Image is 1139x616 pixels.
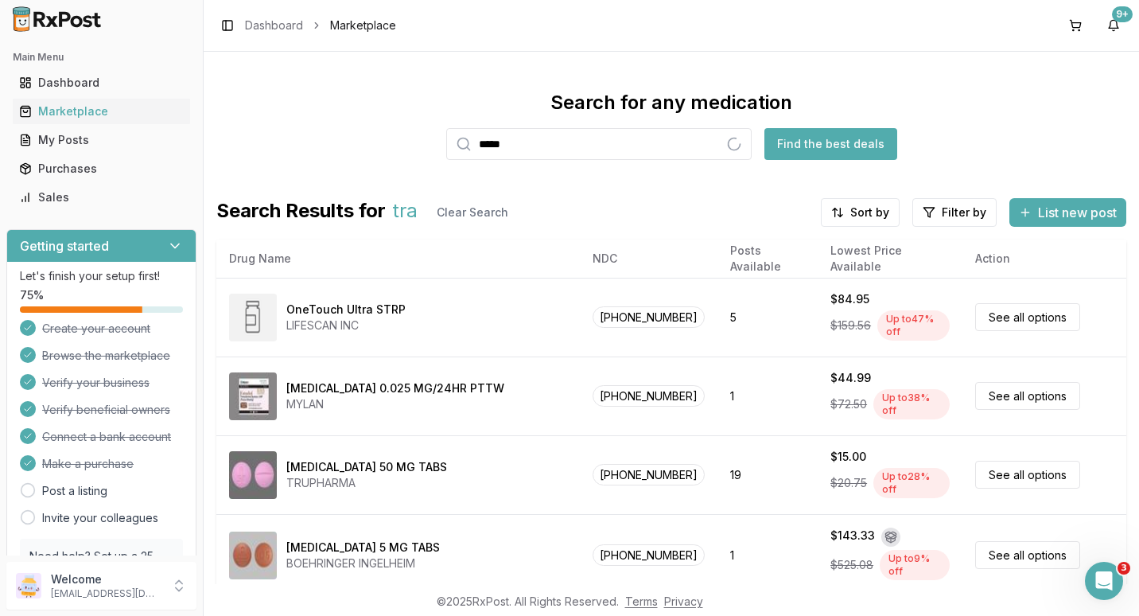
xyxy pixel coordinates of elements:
[245,18,303,33] a: Dashboard
[229,451,277,499] img: Metoprolol Tartrate 50 MG TABS
[286,380,504,396] div: [MEDICAL_DATA] 0.025 MG/24HR PTTW
[593,306,705,328] span: [PHONE_NUMBER]
[245,18,396,33] nav: breadcrumb
[717,435,818,514] td: 19
[6,99,196,124] button: Marketplace
[42,456,134,472] span: Make a purchase
[13,126,190,154] a: My Posts
[975,303,1080,331] a: See all options
[286,396,504,412] div: MYLAN
[216,198,386,227] span: Search Results for
[873,389,950,419] div: Up to 38 % off
[717,514,818,596] td: 1
[392,198,418,227] span: tra
[830,291,869,307] div: $84.95
[975,541,1080,569] a: See all options
[19,161,184,177] div: Purchases
[975,461,1080,489] a: See all options
[29,548,173,596] p: Need help? Set up a 25 minute call with our team to set up.
[717,357,818,435] td: 1
[625,595,658,608] a: Terms
[20,287,44,303] span: 75 %
[830,396,867,412] span: $72.50
[20,268,183,284] p: Let's finish your setup first!
[1101,13,1126,38] button: 9+
[13,154,190,183] a: Purchases
[42,483,107,499] a: Post a listing
[42,429,171,445] span: Connect a bank account
[286,540,440,556] div: [MEDICAL_DATA] 5 MG TABS
[830,557,873,573] span: $525.08
[16,573,41,598] img: User avatar
[942,205,986,220] span: Filter by
[593,544,705,566] span: [PHONE_NUMBER]
[216,240,580,278] th: Drug Name
[286,302,406,318] div: OneTouch Ultra STRP
[877,310,950,341] div: Up to 47 % off
[13,97,190,126] a: Marketplace
[13,183,190,212] a: Sales
[286,318,406,333] div: LIFESCAN INC
[286,475,447,491] div: TRUPHARMA
[593,385,705,407] span: [PHONE_NUMBER]
[20,236,109,255] h3: Getting started
[717,278,818,357] td: 5
[6,156,196,181] button: Purchases
[664,595,703,608] a: Privacy
[1112,6,1133,22] div: 9+
[229,532,277,579] img: Tradjenta 5 MG TABS
[830,370,871,386] div: $44.99
[593,464,705,485] span: [PHONE_NUMBER]
[717,240,818,278] th: Posts Available
[830,318,871,333] span: $159.56
[830,449,866,465] div: $15.00
[830,475,867,491] span: $20.75
[19,132,184,148] div: My Posts
[1085,562,1123,600] iframe: Intercom live chat
[51,587,161,600] p: [EMAIL_ADDRESS][DOMAIN_NAME]
[764,128,897,160] button: Find the best deals
[42,321,150,337] span: Create your account
[912,198,997,227] button: Filter by
[229,372,277,420] img: Estradiol 0.025 MG/24HR PTTW
[821,198,900,227] button: Sort by
[13,68,190,97] a: Dashboard
[6,6,108,32] img: RxPost Logo
[1118,562,1130,575] span: 3
[19,75,184,91] div: Dashboard
[550,90,792,115] div: Search for any medication
[580,240,717,278] th: NDC
[962,240,1126,278] th: Action
[42,348,170,364] span: Browse the marketplace
[6,127,196,153] button: My Posts
[850,205,889,220] span: Sort by
[51,571,161,587] p: Welcome
[1009,206,1126,222] a: List new post
[286,459,447,475] div: [MEDICAL_DATA] 50 MG TABS
[19,103,184,119] div: Marketplace
[229,294,277,341] img: OneTouch Ultra STRP
[42,402,170,418] span: Verify beneficial owners
[6,185,196,210] button: Sales
[6,70,196,96] button: Dashboard
[1038,203,1117,222] span: List new post
[1009,198,1126,227] button: List new post
[19,189,184,205] div: Sales
[818,240,962,278] th: Lowest Price Available
[42,510,158,526] a: Invite your colleagues
[42,375,150,391] span: Verify your business
[13,51,190,64] h2: Main Menu
[873,468,950,498] div: Up to 28 % off
[880,550,950,580] div: Up to 9 % off
[975,382,1080,410] a: See all options
[286,556,440,571] div: BOEHRINGER INGELHEIM
[830,528,875,547] div: $143.33
[330,18,396,33] span: Marketplace
[424,198,521,227] button: Clear Search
